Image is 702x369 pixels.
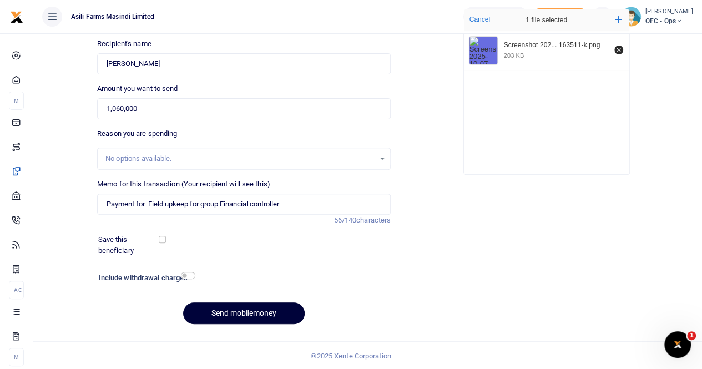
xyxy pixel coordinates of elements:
[613,44,625,56] button: Remove file
[9,348,24,366] li: M
[499,9,594,31] div: 1 file selected
[105,153,375,164] div: No options available.
[466,12,493,27] button: Cancel
[9,92,24,110] li: M
[97,53,391,74] input: Loading name...
[99,274,190,282] h6: Include withdrawal charges
[10,12,23,21] a: logo-small logo-large logo-large
[532,8,588,26] li: Toup your wallet
[687,331,696,340] span: 1
[621,7,641,27] img: profile-user
[645,16,693,26] span: OFC - Ops
[97,38,151,49] label: Recipient's name
[459,7,532,27] li: Wallet ballance
[183,302,305,324] button: Send mobilemoney
[356,216,391,224] span: characters
[621,7,693,27] a: profile-user [PERSON_NAME] OFC - Ops
[504,41,608,50] div: Screenshot 2025-10-07 163511-k.png
[334,216,356,224] span: 56/140
[504,52,524,59] div: 203 KB
[97,179,270,190] label: Memo for this transaction (Your recipient will see this)
[97,98,391,119] input: UGX
[645,7,693,17] small: [PERSON_NAME]
[463,7,527,27] a: UGX 1,061,845
[97,128,177,139] label: Reason you are spending
[98,234,161,256] label: Save this beneficiary
[610,12,627,28] button: Add more files
[97,194,391,215] input: Enter extra information
[532,8,588,26] span: Add money
[664,331,691,358] iframe: Intercom live chat
[469,37,497,64] img: Screenshot 2025-10-07 163511-k.png
[97,83,178,94] label: Amount you want to send
[67,12,159,22] span: Asili Farms Masindi Limited
[9,281,24,299] li: Ac
[463,8,630,175] div: File Uploader
[10,11,23,24] img: logo-small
